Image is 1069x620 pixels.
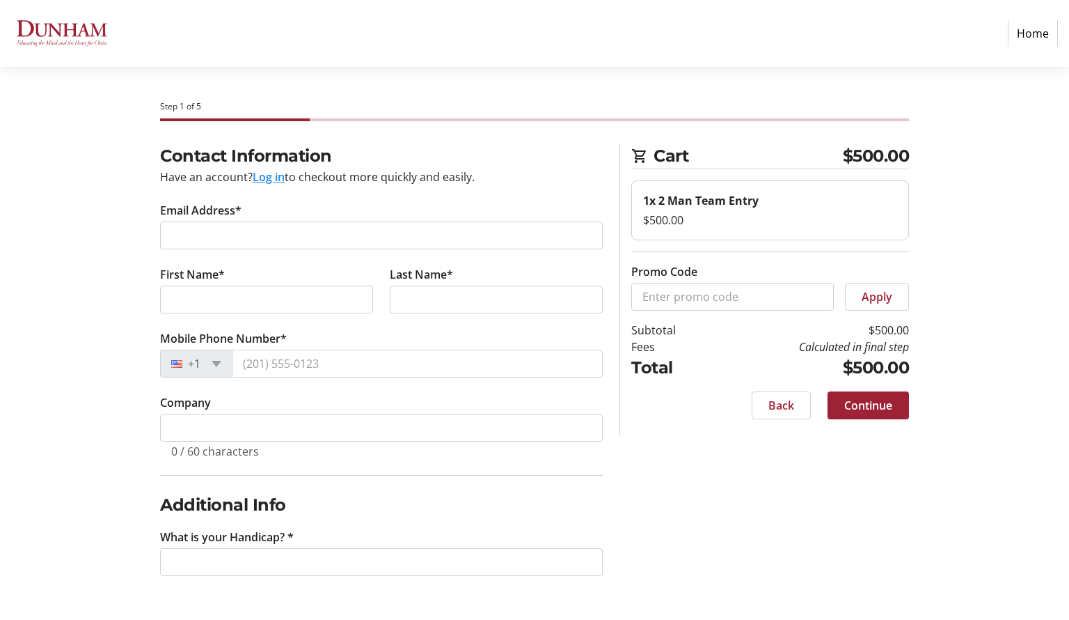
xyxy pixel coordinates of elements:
h2: Additional Info [160,493,603,518]
img: The Dunham School's Logo [11,6,110,61]
input: (201) 555-0123 [232,350,603,378]
div: Have an account? to checkout more quickly and easily. [160,169,603,185]
button: Log in [253,169,285,185]
button: Continue [828,392,909,419]
button: Back [752,392,811,419]
label: Last Name* [390,266,453,283]
tr-character-limit: 0 / 60 characters [171,444,259,459]
strong: 1x 2 Man Team Entry [643,193,759,208]
label: Email Address* [160,202,241,219]
div: $500.00 [643,212,897,228]
td: Calculated in final step [711,339,909,355]
span: Back [768,397,794,414]
label: What is your Handicap? * [160,529,294,545]
td: $500.00 [711,322,909,339]
a: Home [1008,20,1058,47]
button: Apply [845,283,909,311]
td: Total [631,355,711,380]
input: Enter promo code [631,283,834,311]
label: Mobile Phone Number* [160,330,287,347]
span: Apply [862,288,892,305]
td: Fees [631,339,711,355]
td: Subtotal [631,322,711,339]
label: Company [160,394,211,411]
h2: Contact Information [160,144,603,169]
span: Continue [844,397,892,414]
span: $500.00 [843,144,910,169]
td: $500.00 [711,355,909,380]
label: First Name* [160,266,225,283]
label: Promo Code [631,263,697,280]
div: Step 1 of 5 [160,100,909,113]
span: Cart [654,144,843,169]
